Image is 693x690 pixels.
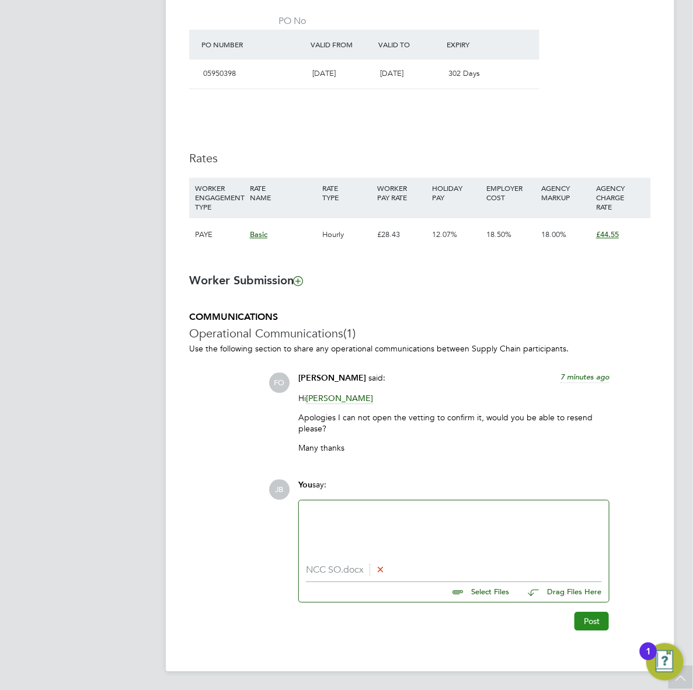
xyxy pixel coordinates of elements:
[593,177,648,217] div: AGENCY CHARGE RATE
[312,68,336,78] span: [DATE]
[374,218,429,252] div: £28.43
[432,229,457,239] span: 12.07%
[560,372,610,382] span: 7 minutes ago
[192,177,247,217] div: WORKER ENGAGEMENT TYPE
[269,479,290,500] span: JB
[539,177,594,208] div: AGENCY MARKUP
[189,343,651,354] p: Use the following section to share any operational communications between Supply Chain participants.
[189,311,651,323] h5: COMMUNICATIONS
[484,177,539,208] div: EMPLOYER COST
[429,177,484,208] div: HOLIDAY PAY
[203,68,236,78] span: 05950398
[298,393,610,403] p: Hi
[189,326,651,341] h3: Operational Communications
[269,372,290,393] span: FO
[374,177,429,208] div: WORKER PAY RATE
[518,580,602,605] button: Drag Files Here
[444,34,512,55] div: Expiry
[306,564,602,576] li: NCC SO.docx
[306,393,373,404] span: [PERSON_NAME]
[298,480,312,490] span: You
[381,68,404,78] span: [DATE]
[448,68,480,78] span: 302 Days
[542,229,567,239] span: 18.00%
[320,218,375,252] div: Hourly
[192,218,247,252] div: PAYE
[247,177,320,208] div: RATE NAME
[189,15,306,27] label: PO No
[596,229,619,239] span: £44.55
[308,34,376,55] div: Valid From
[646,643,684,681] button: Open Resource Center, 1 new notification
[320,177,375,208] div: RATE TYPE
[368,372,385,383] span: said:
[298,442,610,453] p: Many thanks
[343,326,356,341] span: (1)
[298,479,610,500] div: say:
[298,412,610,433] p: Apologies I can not open the vetting to confirm it, would you be able to resend please?
[189,273,302,287] b: Worker Submission
[199,34,308,55] div: PO Number
[574,612,609,630] button: Post
[298,373,366,383] span: [PERSON_NAME]
[189,151,651,166] h3: Rates
[376,34,444,55] div: Valid To
[646,651,651,667] div: 1
[250,229,267,239] span: Basic
[487,229,512,239] span: 18.50%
